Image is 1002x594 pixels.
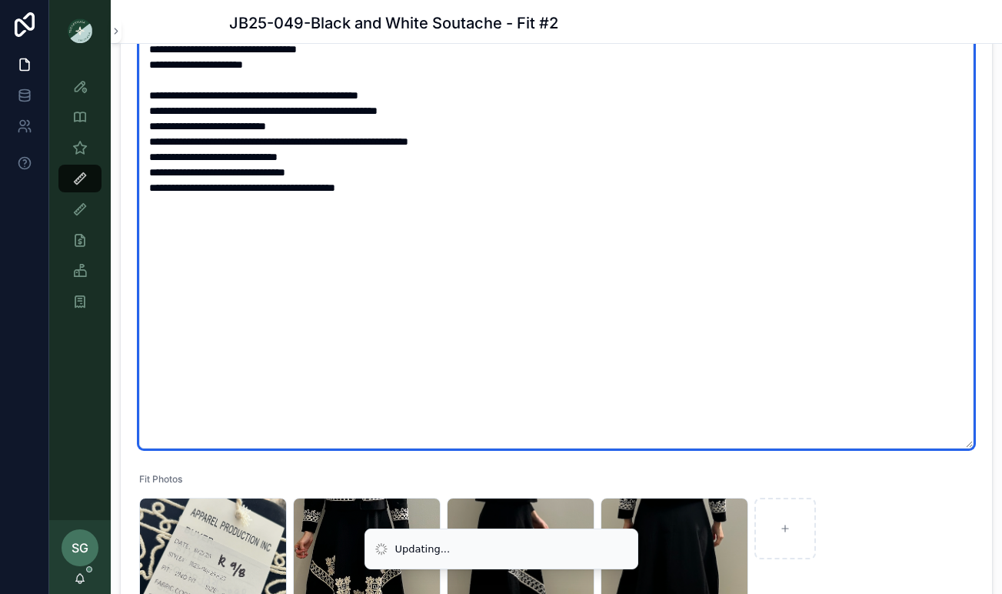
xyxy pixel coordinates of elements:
[139,473,182,485] span: Fit Photos
[229,12,558,34] h1: JB25-049-Black and White Soutache - Fit #2
[68,18,92,43] img: App logo
[395,542,451,557] div: Updating...
[49,62,111,335] div: scrollable content
[72,539,88,557] span: SG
